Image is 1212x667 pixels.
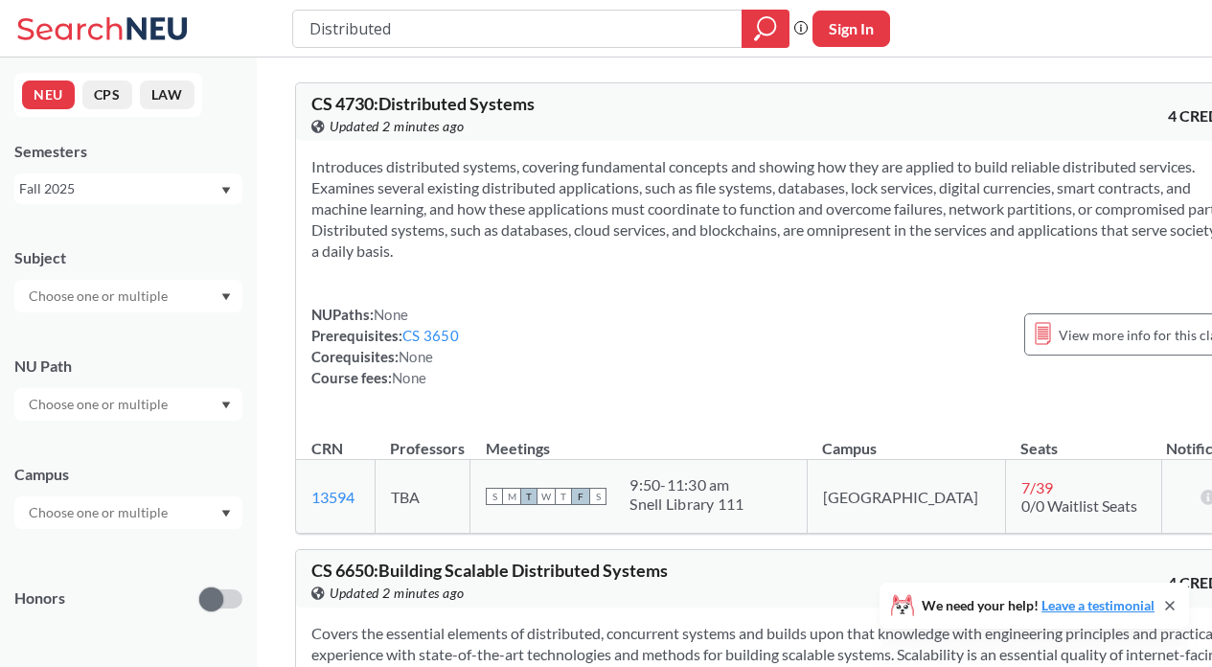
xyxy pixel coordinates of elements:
[1021,478,1053,496] span: 7 / 39
[311,488,354,506] a: 13594
[311,560,668,581] span: CS 6650 : Building Scalable Distributed Systems
[399,348,433,365] span: None
[629,494,743,514] div: Snell Library 111
[572,488,589,505] span: F
[19,393,180,416] input: Choose one or multiple
[14,587,65,609] p: Honors
[14,141,242,162] div: Semesters
[311,304,459,388] div: NUPaths: Prerequisites: Corequisites: Course fees:
[14,464,242,485] div: Campus
[330,116,465,137] span: Updated 2 minutes ago
[555,488,572,505] span: T
[221,187,231,195] svg: Dropdown arrow
[1041,597,1155,613] a: Leave a testimonial
[807,460,1005,534] td: [GEOGRAPHIC_DATA]
[14,247,242,268] div: Subject
[308,12,728,45] input: Class, professor, course number, "phrase"
[221,510,231,517] svg: Dropdown arrow
[375,460,470,534] td: TBA
[520,488,537,505] span: T
[470,419,807,460] th: Meetings
[629,475,743,494] div: 9:50 - 11:30 am
[221,402,231,409] svg: Dropdown arrow
[503,488,520,505] span: M
[19,501,180,524] input: Choose one or multiple
[589,488,606,505] span: S
[14,280,242,312] div: Dropdown arrow
[754,15,777,42] svg: magnifying glass
[402,327,459,344] a: CS 3650
[14,388,242,421] div: Dropdown arrow
[1005,419,1161,460] th: Seats
[140,80,194,109] button: LAW
[82,80,132,109] button: CPS
[22,80,75,109] button: NEU
[375,419,470,460] th: Professors
[922,599,1155,612] span: We need your help!
[19,285,180,308] input: Choose one or multiple
[742,10,789,48] div: magnifying glass
[14,496,242,529] div: Dropdown arrow
[311,438,343,459] div: CRN
[311,93,535,114] span: CS 4730 : Distributed Systems
[221,293,231,301] svg: Dropdown arrow
[14,356,242,377] div: NU Path
[330,583,465,604] span: Updated 2 minutes ago
[19,178,219,199] div: Fall 2025
[486,488,503,505] span: S
[812,11,890,47] button: Sign In
[807,419,1005,460] th: Campus
[1021,496,1137,515] span: 0/0 Waitlist Seats
[14,173,242,204] div: Fall 2025Dropdown arrow
[374,306,408,323] span: None
[392,369,426,386] span: None
[537,488,555,505] span: W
